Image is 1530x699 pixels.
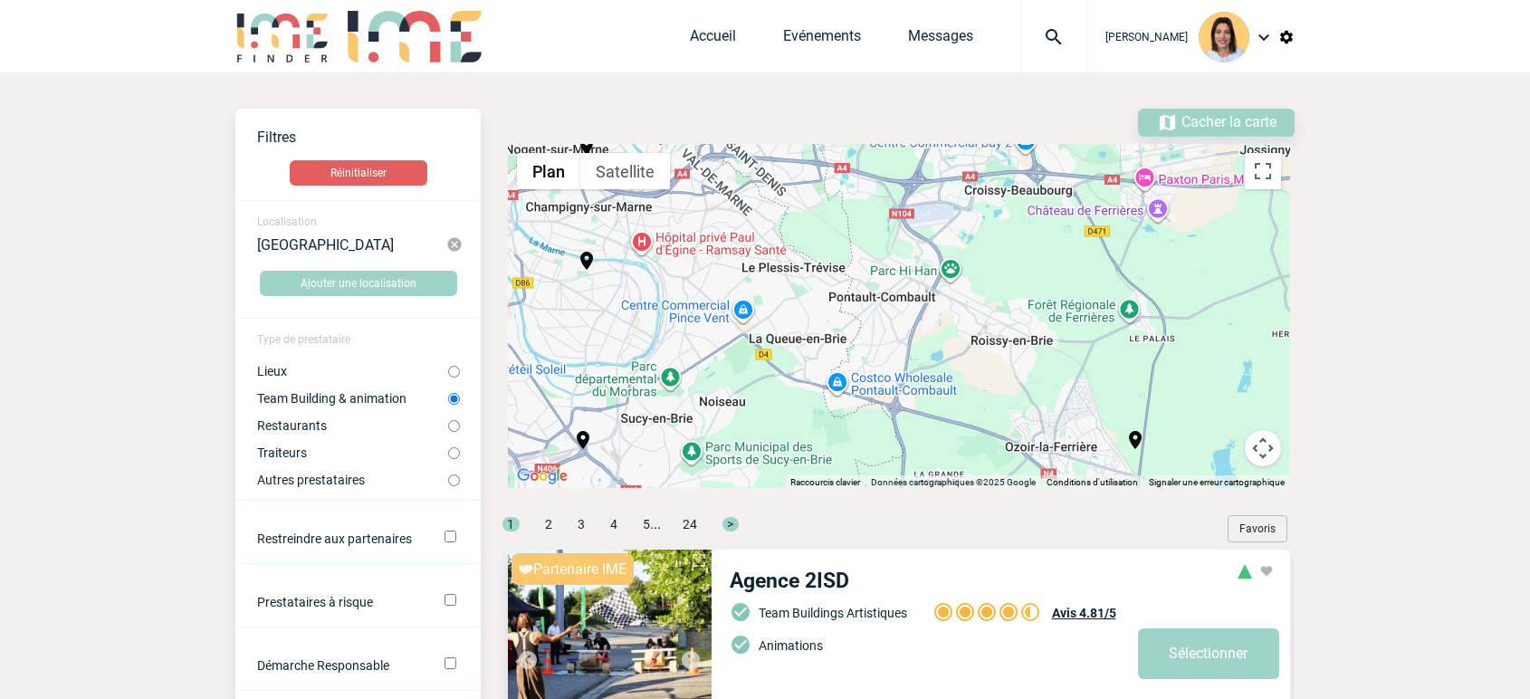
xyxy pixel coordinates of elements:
[572,429,594,451] img: location-on-24-px-black.png
[783,27,861,53] a: Evénements
[759,638,823,653] span: Animations
[730,569,849,593] a: Agence 2ISD
[257,364,448,378] label: Lieux
[257,418,448,433] label: Restaurants
[1181,113,1277,130] span: Cacher la carte
[517,153,580,189] button: Afficher un plan de ville
[260,271,457,296] button: Ajouter une localisation
[790,476,860,489] button: Raccourcis clavier
[257,236,446,253] div: [GEOGRAPHIC_DATA]
[257,129,481,146] p: Filtres
[257,215,317,228] span: Localisation
[512,553,634,585] div: Partenaire IME
[1220,515,1295,542] div: Filtrer selon vos favoris
[502,517,520,531] span: 1
[235,11,330,62] img: IME-Finder
[1138,628,1279,679] a: Sélectionner
[257,658,419,673] label: Démarche Responsable
[690,27,736,53] a: Accueil
[683,517,697,531] span: 24
[1259,564,1274,579] img: Ajouter aux favoris
[1124,429,1146,455] gmp-advanced-marker: Magma Team Building
[512,464,572,488] a: Ouvrir cette zone dans Google Maps (dans une nouvelle fenêtre)
[257,333,350,346] span: Type de prestataire
[1105,31,1188,43] span: [PERSON_NAME]
[1228,515,1287,542] div: Favoris
[446,236,463,253] img: cancel-24-px-g.png
[235,160,481,186] a: Réinitialiser
[576,135,598,160] gmp-advanced-marker: Partner Events - Animation Team Building
[257,595,419,609] label: Prestataires à risque
[545,517,552,531] span: 2
[576,250,598,275] gmp-advanced-marker: PERFORMANCES-NET
[257,391,448,406] label: Team Building & animation
[1199,12,1249,62] img: 103015-1.png
[578,517,585,531] span: 3
[257,445,448,460] label: Traiteurs
[481,515,739,550] div: ...
[610,517,617,531] span: 4
[759,606,907,620] span: Team Buildings Artistiques
[1124,429,1146,451] img: location-on-24-px-black.png
[908,27,973,53] a: Messages
[1052,606,1116,620] span: Avis 4.81/5
[1149,477,1285,487] a: Signaler une erreur cartographique
[730,634,751,656] img: check-circle-24-px-b.png
[257,531,419,546] label: Restreindre aux partenaires
[576,250,598,272] img: location-on-24-px-black.png
[445,657,456,669] input: Démarche Responsable
[871,477,1036,487] span: Données cartographiques ©2025 Google
[722,517,739,531] span: >
[576,135,598,157] img: location-on-24-px-black.png
[512,464,572,488] img: Google
[572,429,594,455] gmp-advanced-marker: Alain Perron Organisation - Animation de soirée
[519,565,533,574] img: partnaire IME
[643,517,650,531] span: 5
[730,601,751,623] img: check-circle-24-px-b.png
[1245,430,1281,466] button: Commandes de la caméra de la carte
[1047,477,1138,487] a: Conditions d'utilisation
[290,160,427,186] button: Réinitialiser
[257,473,448,487] label: Autres prestataires
[1245,153,1281,189] button: Passer en plein écran
[1238,564,1252,579] span: Risque très faible
[580,153,670,189] button: Afficher les images satellite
